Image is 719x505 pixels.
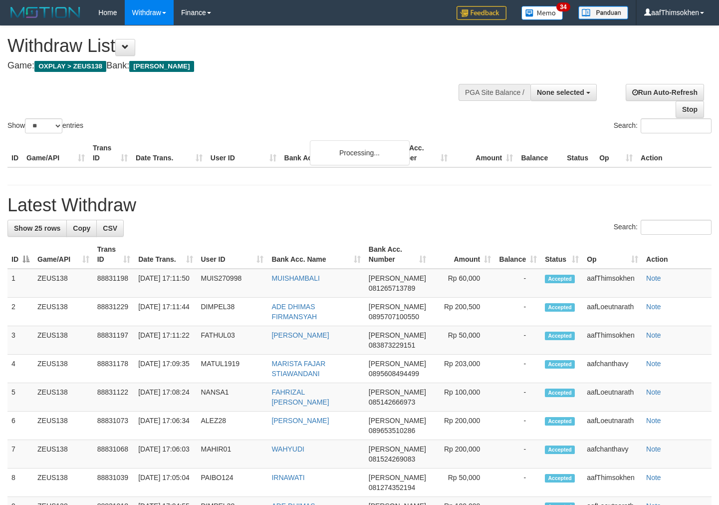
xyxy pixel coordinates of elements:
[93,383,135,412] td: 88831122
[33,412,93,440] td: ZEUS138
[646,274,661,282] a: Note
[495,440,541,469] td: -
[545,332,575,340] span: Accepted
[563,139,595,167] th: Status
[197,412,268,440] td: ALEZ28
[517,139,563,167] th: Balance
[369,427,415,435] span: Copy 089653510286 to clipboard
[369,455,415,463] span: Copy 081524269083 to clipboard
[646,303,661,311] a: Note
[197,326,268,355] td: FATHUL03
[452,139,517,167] th: Amount
[583,326,642,355] td: aafThimsokhen
[134,326,197,355] td: [DATE] 17:11:22
[89,139,132,167] th: Trans ID
[7,469,33,497] td: 8
[7,240,33,269] th: ID: activate to sort column descending
[33,326,93,355] td: ZEUS138
[33,298,93,326] td: ZEUS138
[7,61,470,71] h4: Game: Bank:
[676,101,704,118] a: Stop
[93,298,135,326] td: 88831229
[430,298,495,326] td: Rp 200,500
[33,240,93,269] th: Game/API: activate to sort column ascending
[33,355,93,383] td: ZEUS138
[595,139,637,167] th: Op
[369,370,419,378] span: Copy 0895608494499 to clipboard
[134,240,197,269] th: Date Trans.: activate to sort column ascending
[545,446,575,454] span: Accepted
[93,326,135,355] td: 88831197
[7,383,33,412] td: 5
[33,440,93,469] td: ZEUS138
[197,440,268,469] td: MAHIR01
[545,360,575,369] span: Accepted
[545,303,575,312] span: Accepted
[641,118,712,133] input: Search:
[7,326,33,355] td: 3
[22,139,89,167] th: Game/API
[7,412,33,440] td: 6
[495,412,541,440] td: -
[33,469,93,497] td: ZEUS138
[271,474,304,482] a: IRNAWATI
[267,240,364,269] th: Bank Acc. Name: activate to sort column ascending
[7,36,470,56] h1: Withdraw List
[134,383,197,412] td: [DATE] 17:08:24
[646,445,661,453] a: Note
[310,140,410,165] div: Processing...
[537,88,584,96] span: None selected
[369,360,426,368] span: [PERSON_NAME]
[7,5,83,20] img: MOTION_logo.png
[7,118,83,133] label: Show entries
[271,417,329,425] a: [PERSON_NAME]
[93,412,135,440] td: 88831073
[369,484,415,492] span: Copy 081274352194 to clipboard
[134,412,197,440] td: [DATE] 17:06:34
[386,139,452,167] th: Bank Acc. Number
[25,118,62,133] select: Showentries
[646,417,661,425] a: Note
[134,355,197,383] td: [DATE] 17:09:35
[280,139,387,167] th: Bank Acc. Name
[430,412,495,440] td: Rp 200,000
[495,355,541,383] td: -
[430,240,495,269] th: Amount: activate to sort column ascending
[369,417,426,425] span: [PERSON_NAME]
[7,298,33,326] td: 2
[73,224,90,232] span: Copy
[578,6,628,19] img: panduan.png
[430,440,495,469] td: Rp 200,000
[369,474,426,482] span: [PERSON_NAME]
[545,275,575,283] span: Accepted
[369,331,426,339] span: [PERSON_NAME]
[93,240,135,269] th: Trans ID: activate to sort column ascending
[7,139,22,167] th: ID
[521,6,563,20] img: Button%20Memo.svg
[583,412,642,440] td: aafLoeutnarath
[197,269,268,298] td: MUIS270998
[271,388,329,406] a: FAHRIZAL [PERSON_NAME]
[197,469,268,497] td: PAIBO124
[365,240,430,269] th: Bank Acc. Number: activate to sort column ascending
[93,269,135,298] td: 88831198
[134,298,197,326] td: [DATE] 17:11:44
[271,331,329,339] a: [PERSON_NAME]
[7,195,712,215] h1: Latest Withdraw
[7,269,33,298] td: 1
[369,341,415,349] span: Copy 083873229151 to clipboard
[96,220,124,237] a: CSV
[369,303,426,311] span: [PERSON_NAME]
[369,388,426,396] span: [PERSON_NAME]
[495,298,541,326] td: -
[103,224,117,232] span: CSV
[614,220,712,235] label: Search:
[271,360,325,378] a: MARISTA FAJAR STIAWANDANI
[583,355,642,383] td: aafchanthavy
[369,274,426,282] span: [PERSON_NAME]
[541,240,583,269] th: Status: activate to sort column ascending
[93,355,135,383] td: 88831178
[545,417,575,426] span: Accepted
[626,84,704,101] a: Run Auto-Refresh
[33,383,93,412] td: ZEUS138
